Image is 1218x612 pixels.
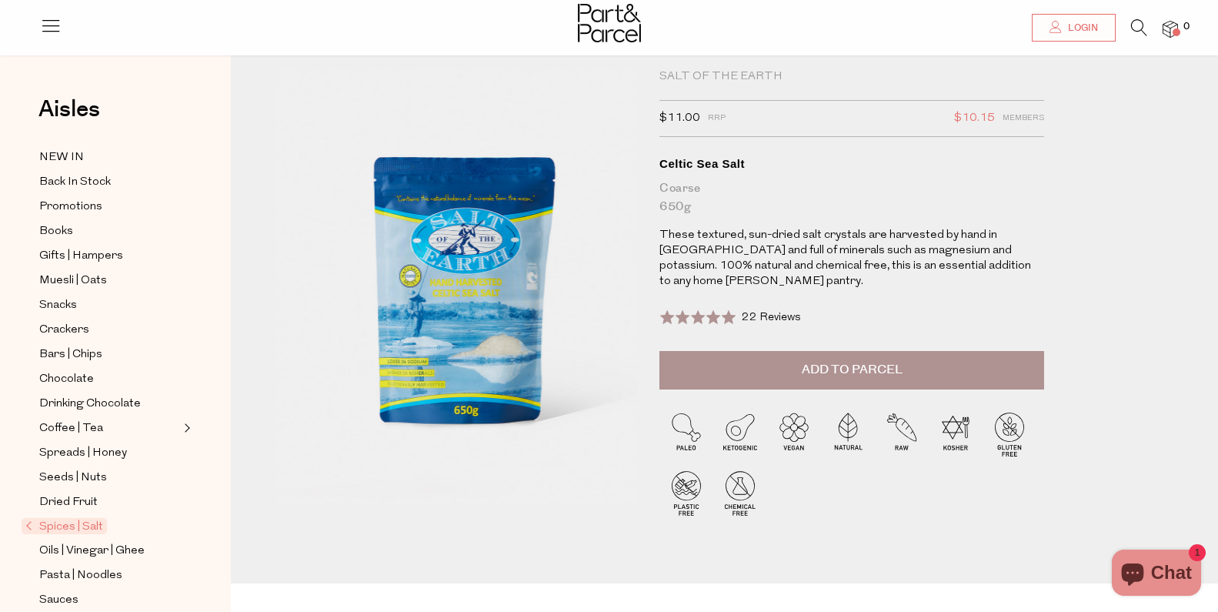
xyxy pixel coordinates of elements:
span: RRP [708,109,726,129]
a: Back In Stock [39,172,179,192]
div: Salt of The Earth [659,69,1044,85]
span: Aisles [38,92,100,126]
span: Crackers [39,321,89,339]
a: Muesli | Oats [39,271,179,290]
img: P_P-ICONS-Live_Bec_V11_Gluten_Free.svg [983,407,1036,461]
a: Books [39,222,179,241]
img: Celtic Sea Salt [277,69,646,505]
span: $10.15 [954,109,995,129]
a: Chocolate [39,370,179,389]
span: Bars | Chips [39,346,102,364]
button: Expand/Collapse Coffee | Tea [180,419,191,437]
a: Login [1032,14,1116,42]
a: Snacks [39,296,179,315]
a: Bars | Chips [39,345,179,364]
img: P_P-ICONS-Live_Bec_V11_Natural.svg [821,407,875,461]
span: Books [39,222,73,241]
span: Dried Fruit [39,493,98,512]
a: Spreads | Honey [39,443,179,463]
span: Pasta | Noodles [39,567,122,585]
a: Spices | Salt [25,517,179,536]
div: Coarse 650g [659,179,1044,216]
a: Gifts | Hampers [39,246,179,266]
a: Sauces [39,590,179,610]
a: Oils | Vinegar | Ghee [39,541,179,560]
img: P_P-ICONS-Live_Bec_V11_Vegan.svg [767,407,821,461]
img: P_P-ICONS-Live_Bec_V11_Chemical_Free.svg [713,466,767,520]
span: Sauces [39,591,78,610]
a: NEW IN [39,148,179,167]
p: These textured, sun-dried salt crystals are harvested by hand in [GEOGRAPHIC_DATA] and full of mi... [659,228,1044,289]
span: Gifts | Hampers [39,247,123,266]
span: Spreads | Honey [39,444,127,463]
img: P_P-ICONS-Live_Bec_V11_Plastic_Free.svg [659,466,713,520]
span: Members [1003,109,1044,129]
span: Spices | Salt [22,518,107,534]
img: P_P-ICONS-Live_Bec_V11_Kosher.svg [929,407,983,461]
img: P_P-ICONS-Live_Bec_V11_Paleo.svg [659,407,713,461]
a: Crackers [39,320,179,339]
span: NEW IN [39,149,84,167]
div: Celtic Sea Salt [659,156,1044,172]
a: Promotions [39,197,179,216]
span: Add to Parcel [802,361,903,379]
img: P_P-ICONS-Live_Bec_V11_Ketogenic.svg [713,407,767,461]
a: Seeds | Nuts [39,468,179,487]
span: Snacks [39,296,77,315]
a: Drinking Chocolate [39,394,179,413]
a: 0 [1163,21,1178,37]
img: Part&Parcel [578,4,641,42]
span: Chocolate [39,370,94,389]
a: Dried Fruit [39,493,179,512]
span: $11.00 [659,109,700,129]
span: Back In Stock [39,173,111,192]
span: Seeds | Nuts [39,469,107,487]
a: Pasta | Noodles [39,566,179,585]
span: 0 [1180,20,1193,34]
img: P_P-ICONS-Live_Bec_V11_Raw.svg [875,407,929,461]
button: Add to Parcel [659,351,1044,390]
a: Aisles [38,98,100,136]
span: Oils | Vinegar | Ghee [39,542,145,560]
span: Drinking Chocolate [39,395,141,413]
a: Coffee | Tea [39,419,179,438]
span: Promotions [39,198,102,216]
span: 22 Reviews [742,312,801,323]
span: Coffee | Tea [39,420,103,438]
inbox-online-store-chat: Shopify online store chat [1107,550,1206,600]
span: Muesli | Oats [39,272,107,290]
span: Login [1064,22,1098,35]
